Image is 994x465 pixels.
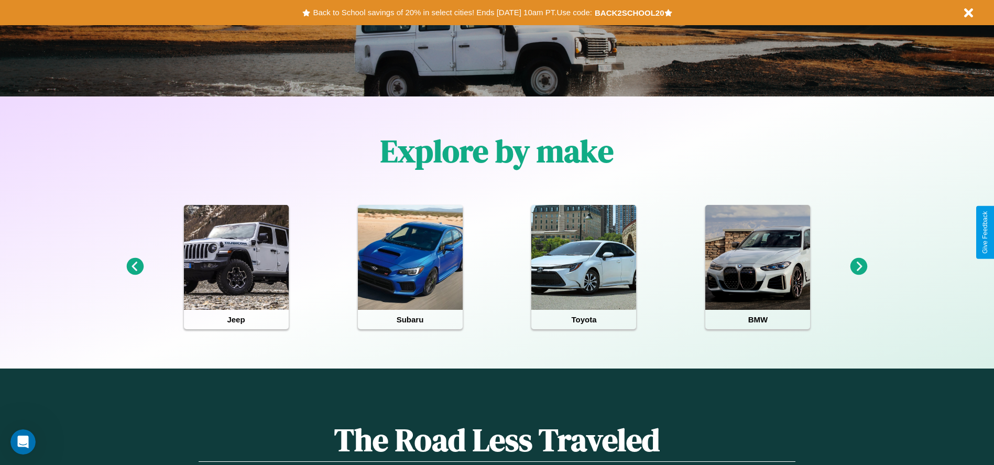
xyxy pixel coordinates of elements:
h4: Jeep [184,310,289,329]
h1: The Road Less Traveled [199,418,795,462]
iframe: Intercom live chat [10,429,36,455]
button: Back to School savings of 20% in select cities! Ends [DATE] 10am PT.Use code: [310,5,594,20]
h4: Toyota [531,310,636,329]
h4: BMW [705,310,810,329]
b: BACK2SCHOOL20 [595,8,664,17]
h4: Subaru [358,310,463,329]
div: Give Feedback [981,211,989,254]
h1: Explore by make [380,129,614,172]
